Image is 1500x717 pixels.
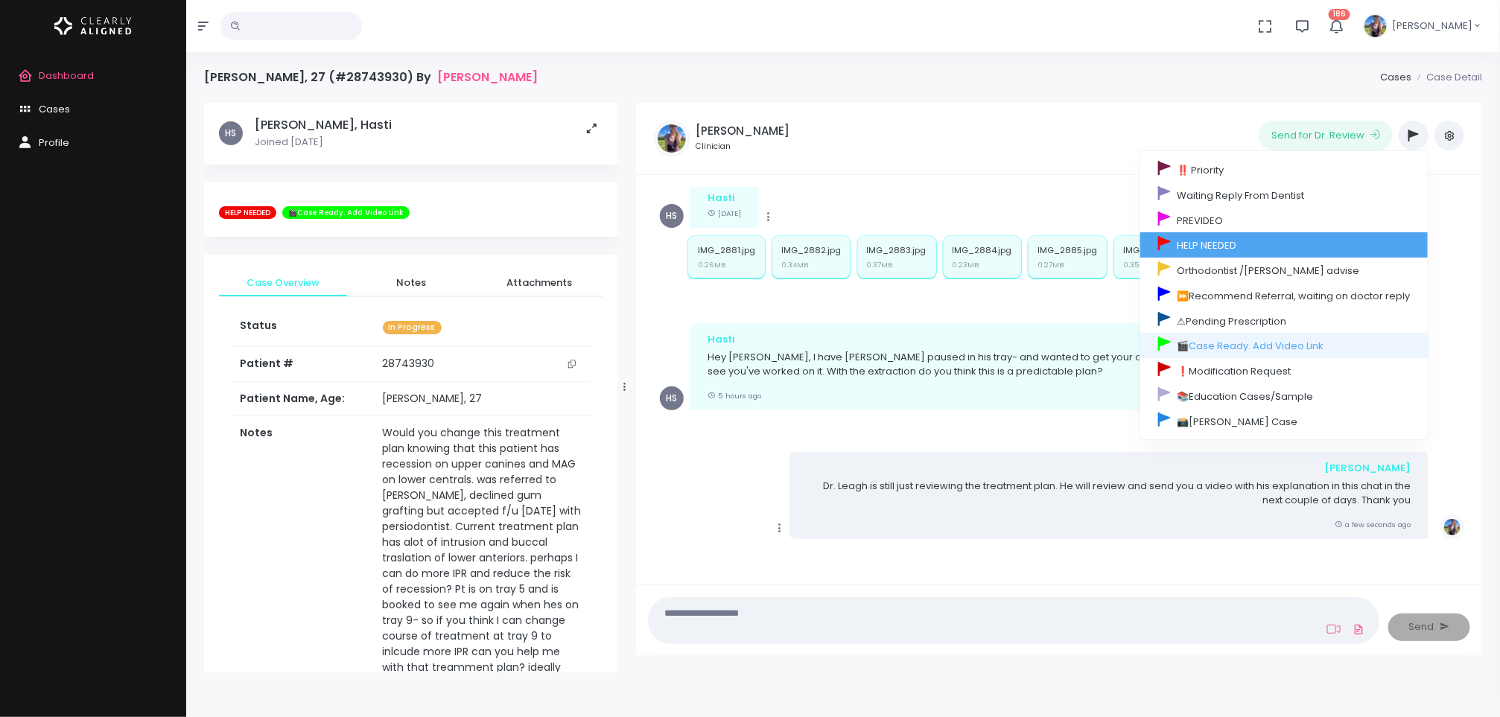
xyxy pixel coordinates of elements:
[696,124,789,138] h5: [PERSON_NAME]
[359,275,463,290] span: Notes
[708,350,1311,379] p: Hey [PERSON_NAME], I have [PERSON_NAME] paused in his tray- and wanted to get your opinion on the...
[39,136,69,150] span: Profile
[1335,520,1411,529] small: a few seconds ago
[487,275,591,290] span: Attachments
[374,416,591,716] td: Would you change this treatment plan knowing that this patient has recession on upper canines and...
[867,260,893,270] small: 0.37MB
[1140,333,1428,358] a: 🎬Case Ready. Add Video Link
[1140,358,1428,383] a: ❗Modification Request
[698,246,755,255] p: IMG_2881.jpg
[1259,121,1393,150] button: Send for Dr. Review
[1329,9,1350,20] span: 186
[1362,13,1389,39] img: Header Avatar
[708,332,1311,347] div: Hasti
[1392,19,1472,34] span: [PERSON_NAME]
[953,260,979,270] small: 0.23MB
[953,246,1012,255] p: IMG_2884.jpg
[1140,232,1428,258] a: HELP NEEDED
[39,68,94,83] span: Dashboard
[1123,246,1183,255] p: IMG_2886.jpg
[1324,623,1344,635] a: Add Loom Video
[708,191,741,205] div: Hasti
[282,206,410,220] span: 🎬Case Ready. Add Video Link
[1038,246,1098,255] p: IMG_2885.jpg
[1140,383,1428,408] a: 📚Education Cases/Sample
[1140,282,1428,307] a: ⏩Recommend Referral, waiting on doctor reply
[696,141,789,153] small: Clinician
[807,479,1411,508] p: Dr. Leagh is still just reviewing the treatment plan. He will review and send you a video with hi...
[781,260,808,270] small: 0.34MB
[1038,260,1064,270] small: 0.27MB
[1140,157,1428,182] a: ‼️ Priority
[1350,616,1367,643] a: Add Files
[39,102,70,116] span: Cases
[1140,207,1428,232] a: PREVIDEO
[1411,70,1482,85] li: Case Detail
[255,135,392,150] p: Joined [DATE]
[807,461,1411,476] div: [PERSON_NAME]
[708,208,741,218] small: [DATE]
[660,204,684,228] span: HS
[374,347,591,381] td: 28743930
[698,260,725,270] small: 0.26MB
[255,118,392,133] h5: [PERSON_NAME], Hasti
[1140,307,1428,333] a: ⚠Pending Prescription
[1140,408,1428,433] a: 📸[PERSON_NAME] Case
[231,275,335,290] span: Case Overview
[437,70,538,84] a: [PERSON_NAME]
[204,70,538,84] h4: [PERSON_NAME], 27 (#28743930) By
[708,391,761,401] small: 5 hours ago
[219,206,276,220] span: HELP NEEDED
[1140,258,1428,283] a: Orthodontist /[PERSON_NAME] advise
[781,246,841,255] p: IMG_2882.jpg
[54,10,132,42] img: Logo Horizontal
[648,187,1470,570] div: scrollable content
[219,121,243,145] span: HS
[231,382,374,416] th: Patient Name, Age:
[204,103,618,672] div: scrollable content
[867,246,927,255] p: IMG_2883.jpg
[374,382,591,416] td: [PERSON_NAME], 27
[1380,70,1411,84] a: Cases
[660,386,684,410] span: HS
[231,416,374,716] th: Notes
[383,321,442,335] span: In Progress
[1123,260,1151,270] small: 0.35MB
[231,309,374,347] th: Status
[231,347,374,382] th: Patient #
[1140,182,1428,207] a: Waiting Reply From Dentist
